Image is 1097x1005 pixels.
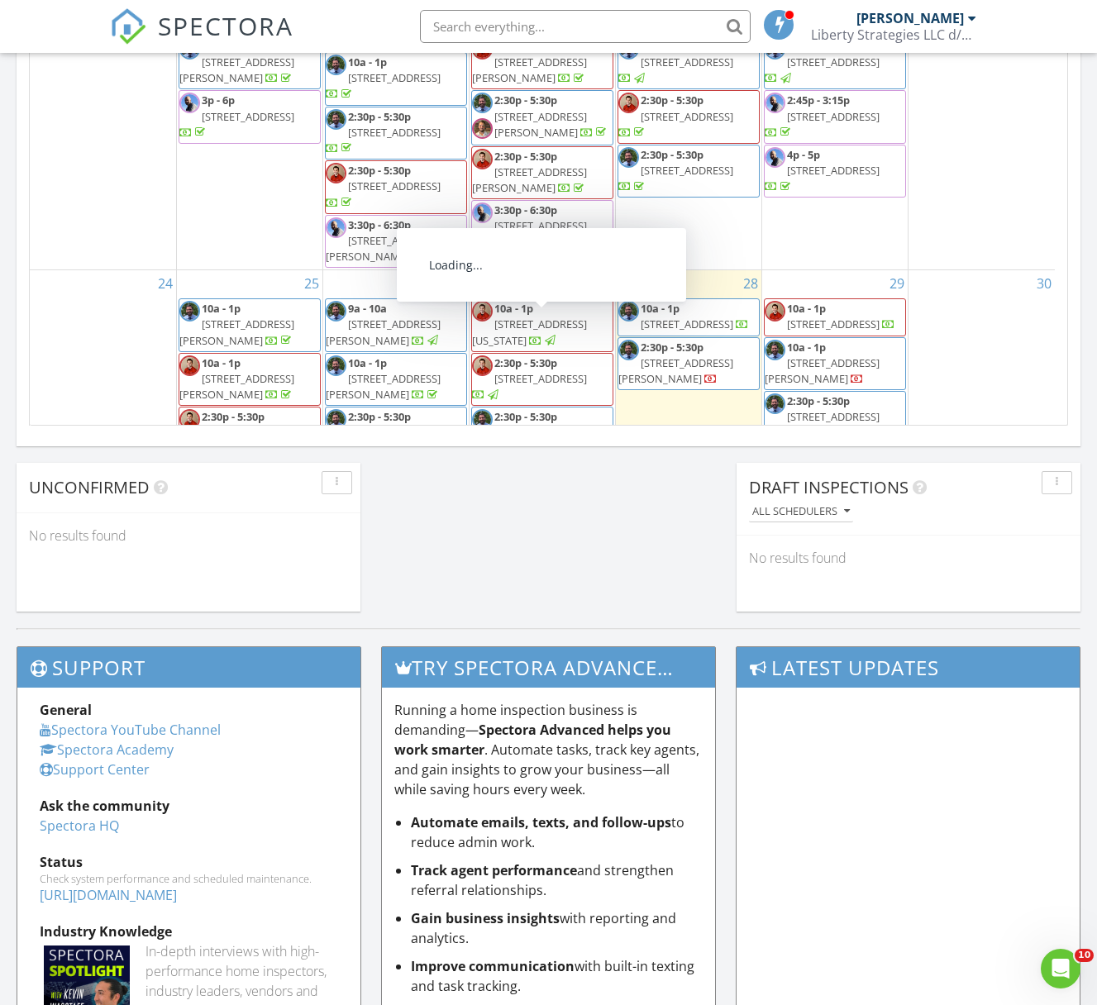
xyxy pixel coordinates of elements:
[326,301,346,322] img: 7d096528c4ff48a287c216c20cb0b791.jpeg
[472,409,493,430] img: 7d096528c4ff48a287c216c20cb0b791.jpeg
[641,147,704,162] span: 2:30p - 5:30p
[472,149,587,195] a: 2:30p - 5:30p [STREET_ADDRESS][PERSON_NAME]
[326,317,441,347] span: [STREET_ADDRESS][PERSON_NAME]
[765,393,785,414] img: 7d096528c4ff48a287c216c20cb0b791.jpeg
[749,501,853,523] button: All schedulers
[469,270,615,573] td: Go to August 27, 2025
[764,145,906,198] a: 4p - 5p [STREET_ADDRESS]
[326,109,441,155] a: 2:30p - 5:30p [STREET_ADDRESS]
[348,179,441,193] span: [STREET_ADDRESS]
[641,55,733,69] span: [STREET_ADDRESS]
[472,409,587,455] a: 2:30p - 5:30p
[176,270,322,573] td: Go to August 25, 2025
[472,355,587,402] a: 2:30p - 5:30p [STREET_ADDRESS]
[348,409,411,424] span: 2:30p - 5:30p
[494,371,587,386] span: [STREET_ADDRESS]
[202,109,294,124] span: [STREET_ADDRESS]
[394,721,671,759] strong: Spectora Advanced helps you work smarter
[325,407,467,461] a: 2:30p - 5:30p
[765,147,880,193] a: 4p - 5p [STREET_ADDRESS]
[618,90,760,144] a: 2:30p - 5:30p [STREET_ADDRESS]
[322,270,469,573] td: Go to August 26, 2025
[472,55,587,85] span: [STREET_ADDRESS][PERSON_NAME]
[110,22,293,57] a: SPECTORA
[472,202,587,249] a: 3:30p - 6:30p [STREET_ADDRESS][PERSON_NAME]
[1075,949,1094,962] span: 10
[618,93,639,113] img: 7541f34cbeeb4d6db34217cd650bf18a.jpeg
[202,93,235,107] span: 3p - 6p
[618,93,733,139] a: 2:30p - 5:30p [STREET_ADDRESS]
[737,536,1080,580] div: No results found
[420,10,751,43] input: Search everything...
[641,317,733,331] span: [STREET_ADDRESS]
[749,476,909,498] span: Draft Inspections
[40,886,177,904] a: [URL][DOMAIN_NAME]
[764,36,906,90] a: 2:30p - 5:30p [STREET_ADDRESS]
[179,93,200,113] img: img_4560.jpeg
[179,355,294,402] a: 10a - 1p [STREET_ADDRESS][PERSON_NAME]
[618,301,639,322] img: 7d096528c4ff48a287c216c20cb0b791.jpeg
[179,39,294,85] a: 2:30p - 5:30p [STREET_ADDRESS][PERSON_NAME]
[856,10,964,26] div: [PERSON_NAME]
[411,860,703,900] li: and strengthen referral relationships.
[618,340,639,360] img: 7d096528c4ff48a287c216c20cb0b791.jpeg
[179,55,294,85] span: [STREET_ADDRESS][PERSON_NAME]
[641,39,680,54] span: 10a - 1p
[40,721,221,739] a: Spectora YouTube Channel
[762,270,909,573] td: Go to August 29, 2025
[325,353,467,407] a: 10a - 1p [STREET_ADDRESS][PERSON_NAME]
[472,355,493,376] img: 7541f34cbeeb4d6db34217cd650bf18a.jpeg
[326,55,346,75] img: 7d096528c4ff48a287c216c20cb0b791.jpeg
[616,270,762,573] td: Go to August 28, 2025
[618,298,760,336] a: 10a - 1p [STREET_ADDRESS]
[348,109,411,124] span: 2:30p - 5:30p
[494,93,557,107] span: 2:30p - 5:30p
[618,145,760,198] a: 2:30p - 5:30p [STREET_ADDRESS]
[787,93,850,107] span: 2:45p - 3:15p
[179,317,294,347] span: [STREET_ADDRESS][PERSON_NAME]
[326,163,441,209] a: 2:30p - 5:30p [STREET_ADDRESS]
[348,409,463,455] a: 2:30p - 5:30p
[472,149,493,169] img: 7541f34cbeeb4d6db34217cd650bf18a.jpeg
[787,317,880,331] span: [STREET_ADDRESS]
[494,355,557,370] span: 2:30p - 5:30p
[641,301,680,316] span: 10a - 1p
[494,39,533,54] span: 10a - 1p
[765,93,785,113] img: img_4560.jpeg
[348,55,387,69] span: 10a - 1p
[641,163,733,178] span: [STREET_ADDRESS]
[411,908,703,948] li: with reporting and analytics.
[641,93,704,107] span: 2:30p - 5:30p
[326,409,346,430] img: 7d096528c4ff48a287c216c20cb0b791.jpeg
[179,90,321,144] a: 3p - 6p [STREET_ADDRESS]
[471,36,613,90] a: 10a - 1p [STREET_ADDRESS][PERSON_NAME]
[179,355,200,376] img: 7541f34cbeeb4d6db34217cd650bf18a.jpeg
[179,407,321,460] a: 2:30p - 5:30p
[394,700,703,799] p: Running a home inspection business is demanding— . Automate tasks, track key agents, and gain ins...
[811,26,976,43] div: Liberty Strategies LLC d/b/a Liberty Inspectors
[326,301,441,347] a: 9a - 10a [STREET_ADDRESS][PERSON_NAME]
[618,355,733,386] span: [STREET_ADDRESS][PERSON_NAME]
[494,202,557,217] span: 3:30p - 6:30p
[179,353,321,407] a: 10a - 1p [STREET_ADDRESS][PERSON_NAME]
[472,301,493,322] img: 7541f34cbeeb4d6db34217cd650bf18a.jpeg
[618,36,760,90] a: 10a - 1p [STREET_ADDRESS]
[1041,949,1080,988] iframe: Intercom live chat
[618,340,733,386] a: 2:30p - 5:30p [STREET_ADDRESS][PERSON_NAME]
[787,147,820,162] span: 4p - 5p
[471,90,613,145] a: 2:30p - 5:30p [STREET_ADDRESS][PERSON_NAME]
[494,109,587,140] span: [STREET_ADDRESS][PERSON_NAME]
[411,812,703,852] li: to reduce admin work.
[787,393,850,408] span: 2:30p - 5:30p
[641,301,749,331] a: 10a - 1p [STREET_ADDRESS]
[787,301,895,331] a: 10a - 1p [STREET_ADDRESS]
[471,146,613,200] a: 2:30p - 5:30p [STREET_ADDRESS][PERSON_NAME]
[348,70,441,85] span: [STREET_ADDRESS]
[472,317,587,347] span: [STREET_ADDRESS][US_STATE]
[472,93,493,113] img: 7d096528c4ff48a287c216c20cb0b791.jpeg
[765,301,785,322] img: 7541f34cbeeb4d6db34217cd650bf18a.jpeg
[202,409,265,424] span: 2:30p - 5:30p
[765,355,880,386] span: [STREET_ADDRESS][PERSON_NAME]
[764,337,906,391] a: 10a - 1p [STREET_ADDRESS][PERSON_NAME]
[40,760,150,779] a: Support Center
